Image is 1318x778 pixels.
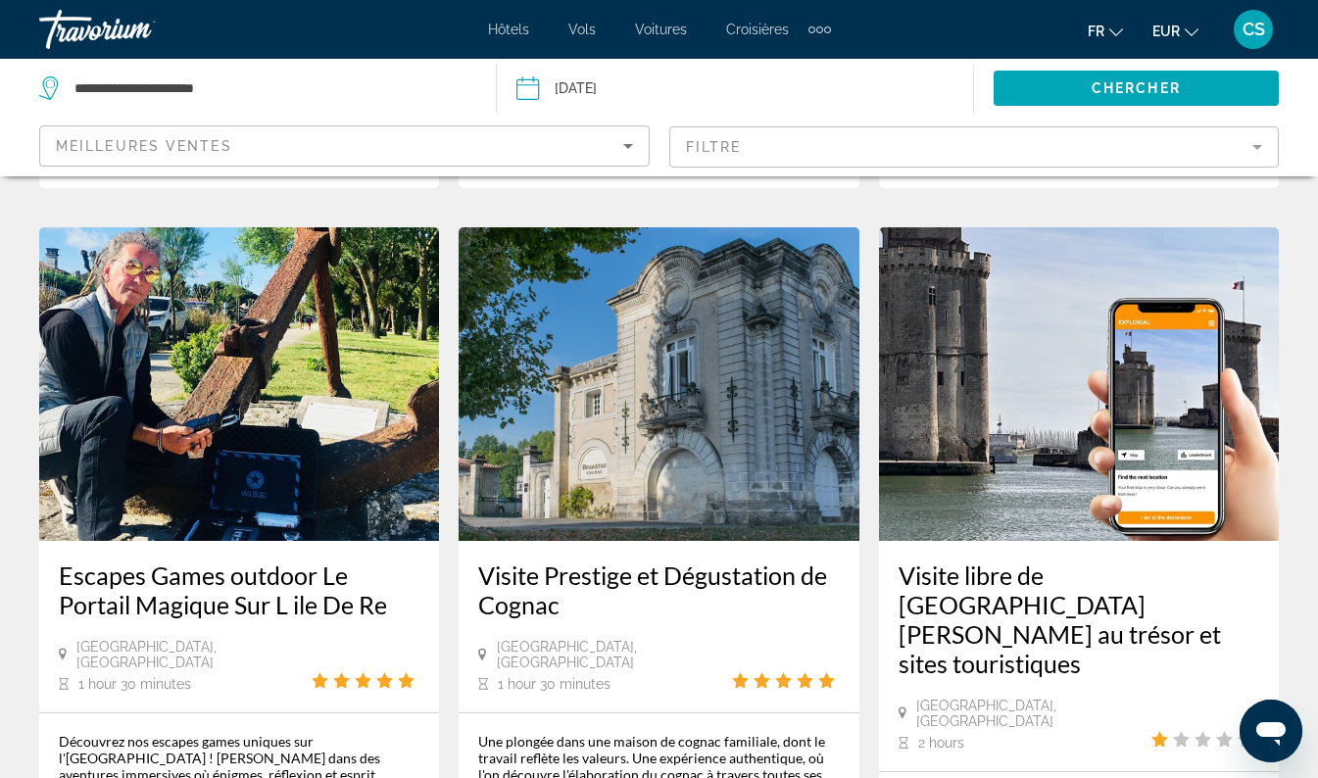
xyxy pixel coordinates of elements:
span: Chercher [1092,80,1181,96]
a: Hôtels [488,22,529,37]
img: d2.jpg [459,227,858,541]
span: fr [1088,24,1104,39]
a: Visite libre de [GEOGRAPHIC_DATA][PERSON_NAME] au trésor et sites touristiques [899,560,1259,678]
span: Meilleures ventes [56,138,232,154]
button: Date: Sep 30, 2025 [516,59,973,118]
span: CS [1243,20,1265,39]
span: 2 hours [918,735,964,751]
span: 1 hour 30 minutes [498,676,610,692]
button: Extra navigation items [808,14,831,45]
mat-select: Sort by [56,134,633,158]
button: Chercher [994,71,1279,106]
img: 73.jpg [879,227,1279,541]
a: Travorium [39,4,235,55]
a: Croisières [726,22,789,37]
a: Escapes Games outdoor Le Portail Magique Sur L ile De Re [59,560,419,619]
span: [GEOGRAPHIC_DATA], [GEOGRAPHIC_DATA] [916,698,1151,729]
button: Filter [669,125,1280,169]
a: Visite Prestige et Dégustation de Cognac [478,560,839,619]
button: User Menu [1228,9,1279,50]
a: Vols [568,22,596,37]
iframe: Button to launch messaging window [1240,700,1302,762]
span: [GEOGRAPHIC_DATA], [GEOGRAPHIC_DATA] [497,639,732,670]
a: Voitures [635,22,687,37]
button: Change currency [1152,17,1198,45]
img: f0.jpg [39,227,439,541]
span: EUR [1152,24,1180,39]
span: [GEOGRAPHIC_DATA], [GEOGRAPHIC_DATA] [76,639,312,670]
span: 1 hour 30 minutes [78,676,191,692]
button: Change language [1088,17,1123,45]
